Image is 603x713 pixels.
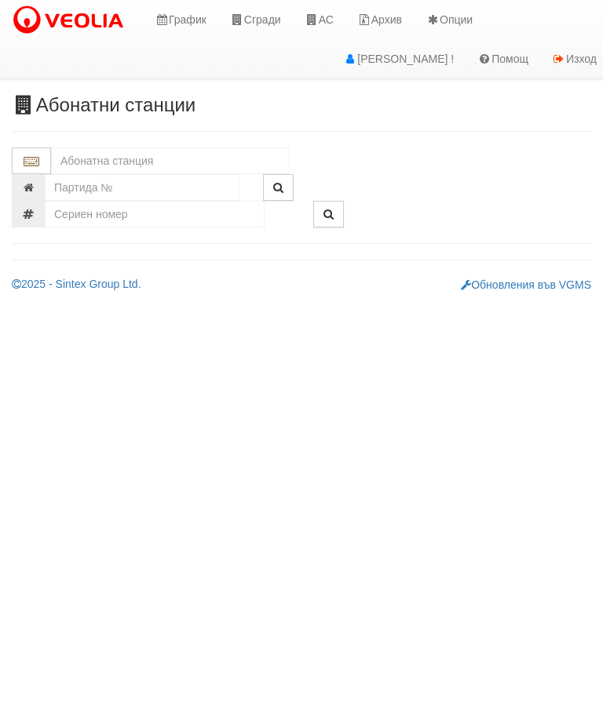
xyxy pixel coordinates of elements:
img: VeoliaLogo.png [12,4,131,37]
a: Обновления във VGMS [461,278,591,291]
a: 2025 - Sintex Group Ltd. [12,278,141,290]
h3: Абонатни станции [12,95,591,115]
input: Сериен номер [45,201,265,227]
input: Партида № [45,174,239,201]
a: [PERSON_NAME] ! [331,39,466,78]
input: Абонатна станция [51,147,290,174]
a: Помощ [466,39,540,78]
